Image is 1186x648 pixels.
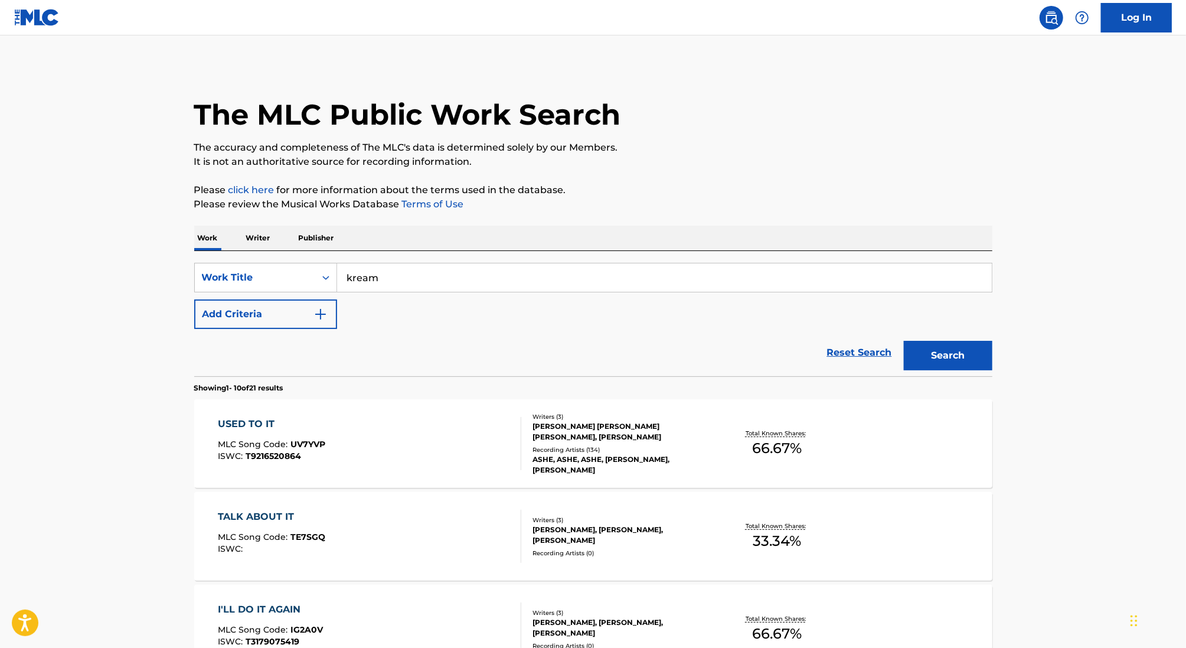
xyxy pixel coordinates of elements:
span: MLC Song Code : [218,439,290,450]
div: Work Title [202,271,308,285]
div: [PERSON_NAME], [PERSON_NAME], [PERSON_NAME] [532,525,711,546]
p: The accuracy and completeness of The MLC's data is determined solely by our Members. [194,141,992,155]
img: 9d2ae6d4665cec9f34b9.svg [313,307,328,321]
span: T9216520864 [246,451,301,461]
div: Drag [1131,603,1138,639]
img: MLC Logo [14,9,60,26]
div: [PERSON_NAME] [PERSON_NAME] [PERSON_NAME], [PERSON_NAME] [532,421,711,442]
div: Recording Artists ( 0 ) [532,549,711,558]
iframe: Chat Widget [1127,591,1186,648]
h1: The MLC Public Work Search [194,97,621,132]
span: ISWC : [218,543,246,554]
a: Public Search [1040,6,1063,30]
a: Log In [1101,3,1172,32]
a: Reset Search [821,340,898,366]
span: T3179075419 [246,636,299,647]
span: ISWC : [218,451,246,461]
div: Writers ( 3 ) [532,608,711,617]
span: 66.67 % [752,623,802,644]
p: Publisher [295,226,338,250]
form: Search Form [194,263,992,376]
div: [PERSON_NAME], [PERSON_NAME], [PERSON_NAME] [532,617,711,639]
span: 66.67 % [752,438,802,459]
p: It is not an authoritative source for recording information. [194,155,992,169]
span: MLC Song Code : [218,624,290,635]
span: TE7SGQ [290,532,325,542]
p: Total Known Shares: [746,429,809,438]
span: IG2A0V [290,624,323,635]
div: USED TO IT [218,417,325,431]
button: Search [904,341,992,370]
span: ISWC : [218,636,246,647]
a: Terms of Use [400,198,464,210]
img: search [1044,11,1058,25]
span: MLC Song Code : [218,532,290,542]
div: Recording Artists ( 134 ) [532,445,711,454]
p: Showing 1 - 10 of 21 results [194,383,283,393]
span: UV7YVP [290,439,325,450]
p: Please for more information about the terms used in the database. [194,183,992,197]
a: USED TO ITMLC Song Code:UV7YVPISWC:T9216520864Writers (3)[PERSON_NAME] [PERSON_NAME] [PERSON_NAME... [194,399,992,488]
a: click here [228,184,275,196]
p: Work [194,226,221,250]
div: ASHE, ASHE, ASHE, [PERSON_NAME], [PERSON_NAME] [532,454,711,476]
a: TALK ABOUT ITMLC Song Code:TE7SGQISWC:Writers (3)[PERSON_NAME], [PERSON_NAME], [PERSON_NAME]Recor... [194,492,992,581]
p: Please review the Musical Works Database [194,197,992,211]
p: Writer [243,226,274,250]
div: Writers ( 3 ) [532,412,711,421]
div: I'LL DO IT AGAIN [218,603,323,617]
span: 33.34 % [753,530,801,552]
div: TALK ABOUT IT [218,510,325,524]
div: Help [1070,6,1094,30]
p: Total Known Shares: [746,614,809,623]
button: Add Criteria [194,299,337,329]
div: Writers ( 3 ) [532,516,711,525]
img: help [1075,11,1089,25]
p: Total Known Shares: [746,522,809,530]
